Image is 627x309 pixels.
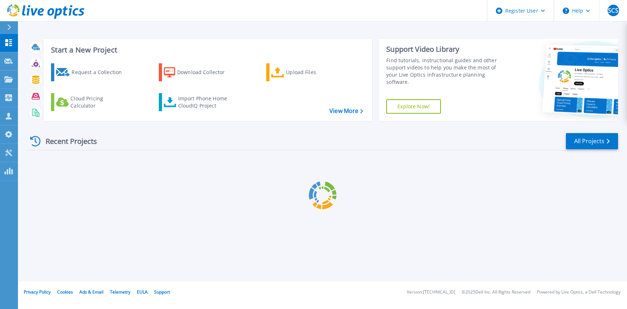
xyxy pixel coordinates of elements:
a: Cloud Pricing Calculator [51,93,131,111]
a: Telemetry [110,289,130,295]
span: SCS [608,8,618,13]
a: Download Collector [159,63,239,81]
a: Support [154,289,170,295]
div: Import Phone Home CloudIQ Project [178,95,234,109]
li: © 2025 Dell Inc. All Rights Reserved [462,290,530,295]
li: Powered by Live Optics, a Dell Technology [537,290,621,295]
a: Privacy Policy [24,289,51,295]
div: Upload Files [286,65,344,79]
div: Cloud Pricing Calculator [70,95,128,109]
li: Version: [TECHNICAL_ID] [407,290,455,295]
a: Explore Now! [386,99,441,114]
div: Download Collector [177,65,235,79]
div: Recent Projects [28,132,107,150]
a: EULA [137,289,148,295]
a: Ads & Email [79,289,103,295]
div: Find tutorials, instructional guides and other support videos to help you make the most of your L... [386,57,507,86]
h3: Start a New Project [51,46,363,54]
a: Request a Collection [51,63,131,81]
div: Request a Collection [72,65,129,79]
a: Cookies [57,289,73,295]
a: Upload Files [266,63,346,81]
a: View More [329,108,363,114]
div: Support Video Library [386,45,507,54]
a: All Projects [566,133,618,149]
